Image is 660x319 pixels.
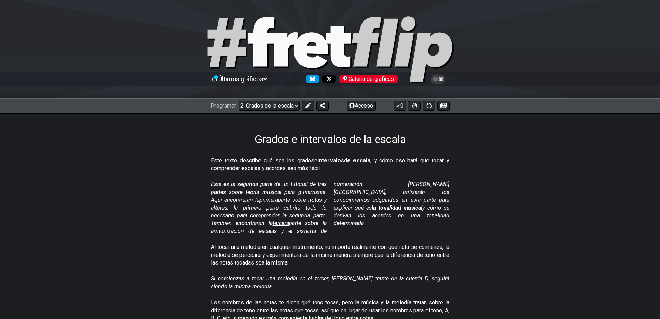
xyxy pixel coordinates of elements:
[434,76,442,82] span: Alternar tema claro/oscuro
[211,181,449,234] font: parte sobre la armonización de escalas y el sistema de numeración [PERSON_NAME][GEOGRAPHIC_DATA];...
[211,157,314,164] font: Este texto describe qué son los grados
[259,196,278,203] font: primera
[211,196,327,226] font: parte sobre notas y alturas; la primera parte cubrirá todo lo necesario para comprender la segund...
[344,157,371,164] font: de escala
[437,101,450,111] button: Crear imagen
[394,101,406,111] button: 0
[372,204,422,211] font: la tonalidad musical
[423,101,435,111] button: Imprimir
[211,244,449,266] font: Al tocar una melodía en cualquier instrumento, no importa realmente con qué nota se comienza, la ...
[211,275,449,289] font: Si comienzas a tocar una melodía en el tercer, [PERSON_NAME] traste de la cuerda D, seguirá siend...
[314,157,317,164] font: e
[316,101,329,111] button: Compartir ajuste preestablecido
[211,157,449,171] font: , y cómo eso hará que tocar y comprender escalas y acordes sea más fácil.
[211,181,327,203] font: Esta es la segunda parte de un tutorial de tres partes sobre teoría musical para guitarristas. Aq...
[239,101,300,111] select: Programar
[400,102,403,109] font: 0
[355,102,373,109] font: Acceso
[408,101,421,111] button: Activar o desactivar la destreza para todos los kits de trastes
[303,75,319,83] a: Sigue #fretflip en Bluesky
[349,76,394,82] font: Galería de gráficos
[255,133,406,146] font: Grados e intervalos de la escala
[334,204,449,227] font: y cómo se derivan los acordes en una tonalidad determinada.
[273,220,289,226] font: tercera
[218,75,263,83] font: Últimos gráficos
[319,75,336,83] a: Sigue #fretflip en X
[347,101,376,111] button: Acceso
[336,75,398,83] a: #fretflip en Pinterest
[211,102,236,109] font: Programar
[317,157,344,164] font: intervalos
[302,101,314,111] button: Editar ajuste preestablecido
